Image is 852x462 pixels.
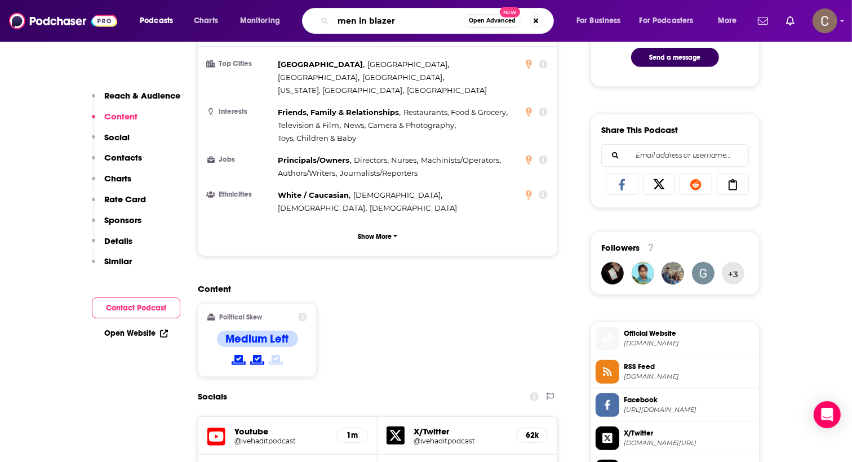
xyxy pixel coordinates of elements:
[354,156,387,165] span: Directors
[392,154,419,167] span: ,
[198,386,227,407] h2: Socials
[104,194,146,205] p: Rate Card
[226,332,289,346] h4: Medium Left
[632,12,710,30] button: open menu
[207,156,273,163] h3: Jobs
[601,144,749,167] div: Search followers
[234,437,327,445] h5: @ivehaditpodcast
[346,430,358,440] h5: 1m
[414,437,507,445] h5: @ivehaditpodcast
[92,236,132,256] button: Details
[278,154,351,167] span: ,
[278,156,349,165] span: Principals/Owners
[278,86,402,95] span: [US_STATE], [GEOGRAPHIC_DATA]
[92,90,180,111] button: Reach & Audience
[814,401,841,428] div: Open Intercom Messenger
[624,328,755,339] span: Official Website
[631,48,719,67] button: Send a message
[354,154,389,167] span: ,
[421,154,501,167] span: ,
[640,13,694,29] span: For Podcasters
[362,73,442,82] span: [GEOGRAPHIC_DATA]
[353,190,441,199] span: [DEMOGRAPHIC_DATA]
[92,194,146,215] button: Rate Card
[187,12,225,30] a: Charts
[367,60,447,69] span: [GEOGRAPHIC_DATA]
[333,12,464,30] input: Search podcasts, credits, & more...
[220,313,263,321] h2: Political Skew
[403,106,508,119] span: ,
[207,226,548,247] button: Show More
[662,262,684,285] img: derekshadid
[782,11,799,30] a: Show notifications dropdown
[624,406,755,414] span: https://www.facebook.com/ivehaditpodcast
[278,106,401,119] span: ,
[104,173,131,184] p: Charts
[278,202,367,215] span: ,
[9,10,117,32] img: Podchaser - Follow, Share and Rate Podcasts
[464,14,521,28] button: Open AdvancedNew
[92,132,130,153] button: Social
[643,174,676,195] a: Share on X/Twitter
[92,215,141,236] button: Sponsors
[104,90,180,101] p: Reach & Audience
[232,12,295,30] button: open menu
[601,125,678,135] h3: Share This Podcast
[132,12,188,30] button: open menu
[278,108,399,117] span: Friends, Family & Relationships
[104,215,141,225] p: Sponsors
[340,168,418,177] span: Journalists/Reporters
[601,262,624,285] img: ggirl0706
[278,168,335,177] span: Authors/Writers
[414,426,507,437] h5: X/Twitter
[421,156,499,165] span: Machinists/Operators
[207,60,273,68] h3: Top Cities
[611,145,739,166] input: Email address or username...
[624,339,755,348] span: ivehaditpodcast.com
[194,13,218,29] span: Charts
[403,108,506,117] span: Restaurants, Food & Grocery
[353,189,442,202] span: ,
[624,428,755,438] span: X/Twitter
[278,71,360,84] span: ,
[92,297,180,318] button: Contact Podcast
[753,11,773,30] a: Show notifications dropdown
[601,242,640,253] span: Followers
[813,8,837,33] span: Logged in as clay.bolton
[207,108,273,115] h3: Interests
[692,262,715,285] img: georgvz
[278,203,365,212] span: [DEMOGRAPHIC_DATA]
[104,236,132,246] p: Details
[104,111,137,122] p: Content
[526,430,538,440] h5: 62k
[596,327,755,350] a: Official Website[DOMAIN_NAME]
[722,262,744,285] button: +3
[278,60,363,69] span: [GEOGRAPHIC_DATA]
[596,427,755,450] a: X/Twitter[DOMAIN_NAME][URL]
[92,173,131,194] button: Charts
[624,395,755,405] span: Facebook
[596,360,755,384] a: RSS Feed[DOMAIN_NAME]
[367,58,449,71] span: ,
[369,119,456,132] span: ,
[362,71,444,84] span: ,
[710,12,751,30] button: open menu
[606,174,638,195] a: Share on Facebook
[278,167,337,180] span: ,
[92,152,142,173] button: Contacts
[596,393,755,417] a: Facebook[URL][DOMAIN_NAME]
[313,8,565,34] div: Search podcasts, credits, & more...
[140,13,173,29] span: Podcasts
[278,134,356,143] span: Toys, Children & Baby
[632,262,654,285] img: m.h.navik09
[813,8,837,33] img: User Profile
[624,439,755,447] span: twitter.com/ivehaditpodcast
[469,18,516,24] span: Open Advanced
[369,121,455,130] span: Camera & Photography
[278,190,349,199] span: White / Caucasian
